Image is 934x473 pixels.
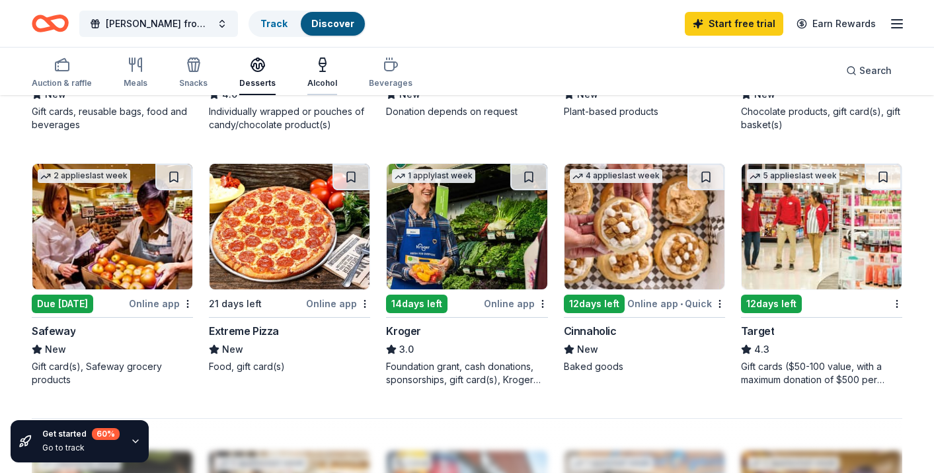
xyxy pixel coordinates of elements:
div: Snacks [179,78,208,89]
button: TrackDiscover [249,11,366,37]
span: New [45,342,66,357]
button: Alcohol [307,52,337,95]
div: Baked goods [564,360,725,373]
div: Online app [129,295,193,312]
button: [PERSON_NAME] from the Heart [79,11,238,37]
a: Image for Safeway2 applieslast weekDue [DATE]Online appSafewayNewGift card(s), Safeway grocery pr... [32,163,193,386]
div: Kroger [386,323,421,339]
div: 5 applies last week [747,169,839,183]
button: Snacks [179,52,208,95]
img: Image for Target [742,164,902,289]
div: Foundation grant, cash donations, sponsorships, gift card(s), Kroger products [386,360,547,386]
button: Beverages [369,52,412,95]
a: Image for Extreme Pizza21 days leftOnline appExtreme PizzaNewFood, gift card(s) [209,163,370,373]
button: Auction & raffle [32,52,92,95]
div: Beverages [369,78,412,89]
span: 3.0 [399,342,414,357]
div: Desserts [239,78,276,89]
a: Home [32,8,69,39]
div: 14 days left [386,295,448,313]
a: Image for Cinnaholic4 applieslast week12days leftOnline app•QuickCinnaholicNewBaked goods [564,163,725,373]
div: 4 applies last week [570,169,662,183]
img: Image for Safeway [32,164,192,289]
div: Chocolate products, gift card(s), gift basket(s) [741,105,902,131]
span: 4.3 [754,342,769,357]
button: Desserts [239,52,276,95]
div: Gift cards, reusable bags, food and beverages [32,105,193,131]
a: Image for Kroger1 applylast week14days leftOnline appKroger3.0Foundation grant, cash donations, s... [386,163,547,386]
a: Earn Rewards [789,12,884,36]
div: Get started [42,428,120,440]
div: Online app [484,295,548,312]
div: Go to track [42,443,120,453]
div: Online app Quick [627,295,725,312]
div: 60 % [92,428,120,440]
button: Meals [124,52,147,95]
div: Target [741,323,775,339]
span: New [222,342,243,357]
div: 12 days left [741,295,802,313]
a: Start free trial [685,12,783,36]
img: Image for Extreme Pizza [210,164,370,289]
div: Safeway [32,323,75,339]
a: Track [260,18,288,29]
div: Online app [306,295,370,312]
div: Donation depends on request [386,105,547,118]
img: Image for Kroger [387,164,547,289]
div: Auction & raffle [32,78,92,89]
button: Search [836,57,902,84]
span: [PERSON_NAME] from the Heart [106,16,212,32]
div: Meals [124,78,147,89]
span: New [577,342,598,357]
div: 21 days left [209,296,262,312]
span: Search [859,63,892,79]
div: 12 days left [564,295,625,313]
div: Due [DATE] [32,295,93,313]
div: Individually wrapped or pouches of candy/chocolate product(s) [209,105,370,131]
div: Gift cards ($50-100 value, with a maximum donation of $500 per year) [741,360,902,386]
div: Cinnaholic [564,323,617,339]
div: Extreme Pizza [209,323,279,339]
div: 1 apply last week [392,169,475,183]
span: • [680,299,683,309]
div: 2 applies last week [38,169,130,183]
div: Plant-based products [564,105,725,118]
a: Image for Target5 applieslast week12days leftTarget4.3Gift cards ($50-100 value, with a maximum d... [741,163,902,386]
div: Gift card(s), Safeway grocery products [32,360,193,386]
img: Image for Cinnaholic [564,164,724,289]
div: Alcohol [307,78,337,89]
div: Food, gift card(s) [209,360,370,373]
a: Discover [311,18,354,29]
